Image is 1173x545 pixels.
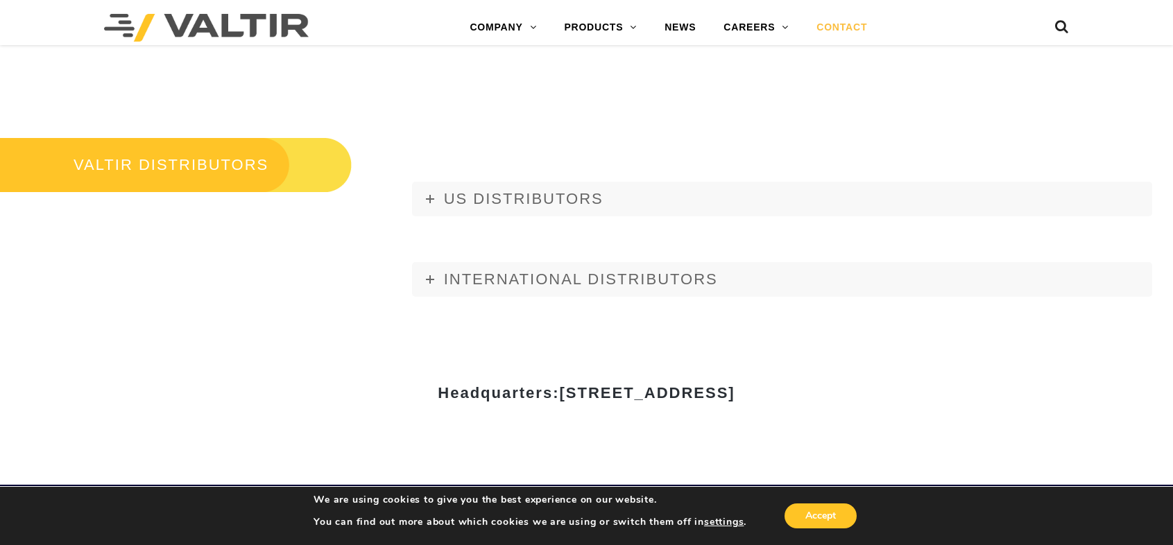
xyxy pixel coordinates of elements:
[444,190,603,207] span: US DISTRIBUTORS
[104,14,309,42] img: Valtir
[559,384,735,401] span: [STREET_ADDRESS]
[412,262,1152,297] a: INTERNATIONAL DISTRIBUTORS
[651,14,710,42] a: NEWS
[785,503,857,528] button: Accept
[314,494,746,506] p: We are using cookies to give you the best experience on our website.
[704,516,744,528] button: settings
[444,270,718,288] span: INTERNATIONAL DISTRIBUTORS
[412,182,1152,216] a: US DISTRIBUTORS
[550,14,651,42] a: PRODUCTS
[438,384,735,401] strong: Headquarters:
[456,14,550,42] a: COMPANY
[803,14,881,42] a: CONTACT
[710,14,803,42] a: CAREERS
[314,516,746,528] p: You can find out more about which cookies we are using or switch them off in .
